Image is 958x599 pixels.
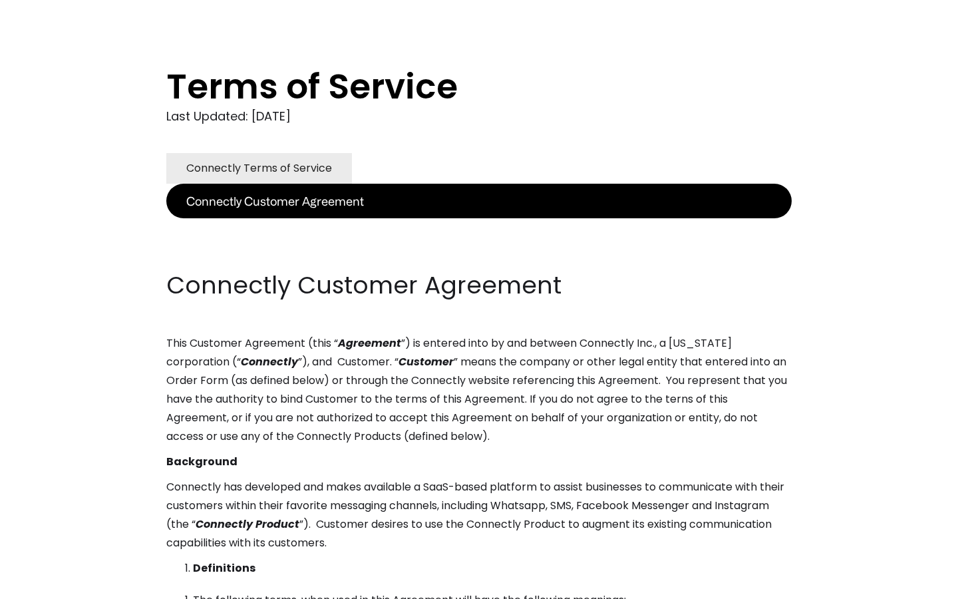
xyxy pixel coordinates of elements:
[166,218,792,237] p: ‍
[166,106,792,126] div: Last Updated: [DATE]
[166,478,792,552] p: Connectly has developed and makes available a SaaS-based platform to assist businesses to communi...
[193,560,255,576] strong: Definitions
[399,354,454,369] em: Customer
[27,576,80,594] ul: Language list
[338,335,401,351] em: Agreement
[166,269,792,302] h2: Connectly Customer Agreement
[196,516,299,532] em: Connectly Product
[241,354,298,369] em: Connectly
[166,454,238,469] strong: Background
[186,159,332,178] div: Connectly Terms of Service
[166,334,792,446] p: This Customer Agreement (this “ ”) is entered into by and between Connectly Inc., a [US_STATE] co...
[166,244,792,262] p: ‍
[13,574,80,594] aside: Language selected: English
[186,192,364,210] div: Connectly Customer Agreement
[166,67,738,106] h1: Terms of Service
